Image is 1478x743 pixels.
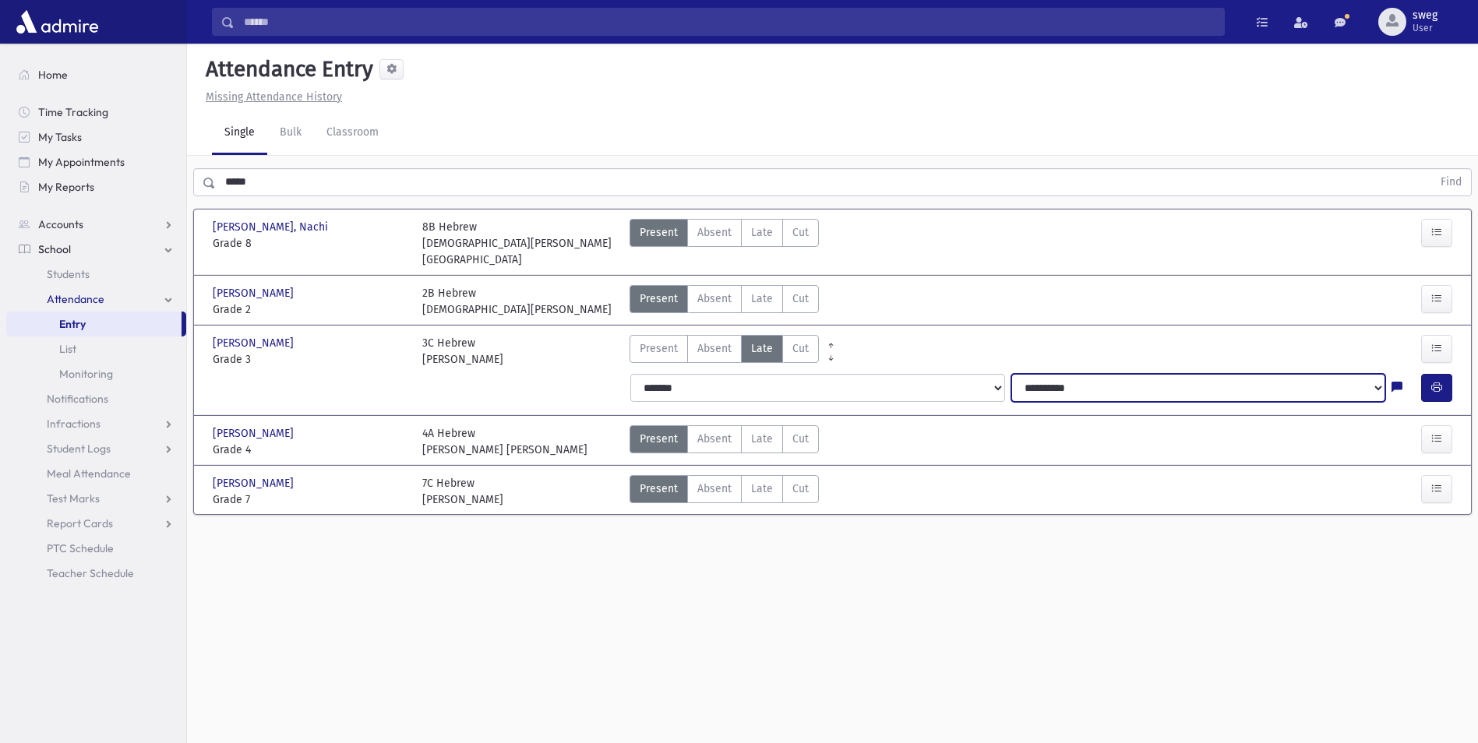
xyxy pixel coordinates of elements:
[6,150,186,174] a: My Appointments
[1431,169,1471,195] button: Find
[422,219,616,268] div: 8B Hebrew [DEMOGRAPHIC_DATA][PERSON_NAME][GEOGRAPHIC_DATA]
[6,361,186,386] a: Monitoring
[697,224,732,241] span: Absent
[422,425,587,458] div: 4A Hebrew [PERSON_NAME] [PERSON_NAME]
[751,431,773,447] span: Late
[213,285,297,301] span: [PERSON_NAME]
[640,481,678,497] span: Present
[6,312,182,336] a: Entry
[630,285,819,318] div: AttTypes
[697,291,732,307] span: Absent
[6,212,186,237] a: Accounts
[6,174,186,199] a: My Reports
[206,90,342,104] u: Missing Attendance History
[6,386,186,411] a: Notifications
[6,287,186,312] a: Attendance
[422,475,503,508] div: 7C Hebrew [PERSON_NAME]
[213,219,331,235] span: [PERSON_NAME], Nachi
[12,6,102,37] img: AdmirePro
[792,431,809,447] span: Cut
[6,536,186,561] a: PTC Schedule
[6,262,186,287] a: Students
[6,237,186,262] a: School
[751,291,773,307] span: Late
[213,335,297,351] span: [PERSON_NAME]
[6,336,186,361] a: List
[199,56,373,83] h5: Attendance Entry
[6,486,186,511] a: Test Marks
[38,242,71,256] span: School
[47,442,111,456] span: Student Logs
[38,105,108,119] span: Time Tracking
[640,224,678,241] span: Present
[6,411,186,436] a: Infractions
[47,541,114,555] span: PTC Schedule
[38,155,125,169] span: My Appointments
[59,317,86,331] span: Entry
[213,351,407,368] span: Grade 3
[751,340,773,357] span: Late
[6,125,186,150] a: My Tasks
[59,342,76,356] span: List
[47,417,101,431] span: Infractions
[792,224,809,241] span: Cut
[422,335,503,368] div: 3C Hebrew [PERSON_NAME]
[792,340,809,357] span: Cut
[630,219,819,268] div: AttTypes
[697,481,732,497] span: Absent
[38,180,94,194] span: My Reports
[630,425,819,458] div: AttTypes
[792,481,809,497] span: Cut
[1413,9,1437,22] span: sweg
[38,130,82,144] span: My Tasks
[6,100,186,125] a: Time Tracking
[38,217,83,231] span: Accounts
[6,461,186,486] a: Meal Attendance
[267,111,314,155] a: Bulk
[697,340,732,357] span: Absent
[630,475,819,508] div: AttTypes
[640,431,678,447] span: Present
[47,392,108,406] span: Notifications
[213,442,407,458] span: Grade 4
[59,367,113,381] span: Monitoring
[314,111,391,155] a: Classroom
[792,291,809,307] span: Cut
[213,491,407,508] span: Grade 7
[630,335,819,368] div: AttTypes
[47,467,131,481] span: Meal Attendance
[213,235,407,252] span: Grade 8
[47,516,113,530] span: Report Cards
[6,561,186,586] a: Teacher Schedule
[213,475,297,491] span: [PERSON_NAME]
[213,301,407,318] span: Grade 2
[697,431,732,447] span: Absent
[213,425,297,442] span: [PERSON_NAME]
[751,224,773,241] span: Late
[38,68,68,82] span: Home
[6,436,186,461] a: Student Logs
[6,62,186,87] a: Home
[640,291,678,307] span: Present
[199,90,342,104] a: Missing Attendance History
[47,267,90,281] span: Students
[47,292,104,306] span: Attendance
[422,285,612,318] div: 2B Hebrew [DEMOGRAPHIC_DATA][PERSON_NAME]
[1413,22,1437,34] span: User
[6,511,186,536] a: Report Cards
[235,8,1224,36] input: Search
[47,491,100,505] span: Test Marks
[640,340,678,357] span: Present
[47,566,134,580] span: Teacher Schedule
[751,481,773,497] span: Late
[212,111,267,155] a: Single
